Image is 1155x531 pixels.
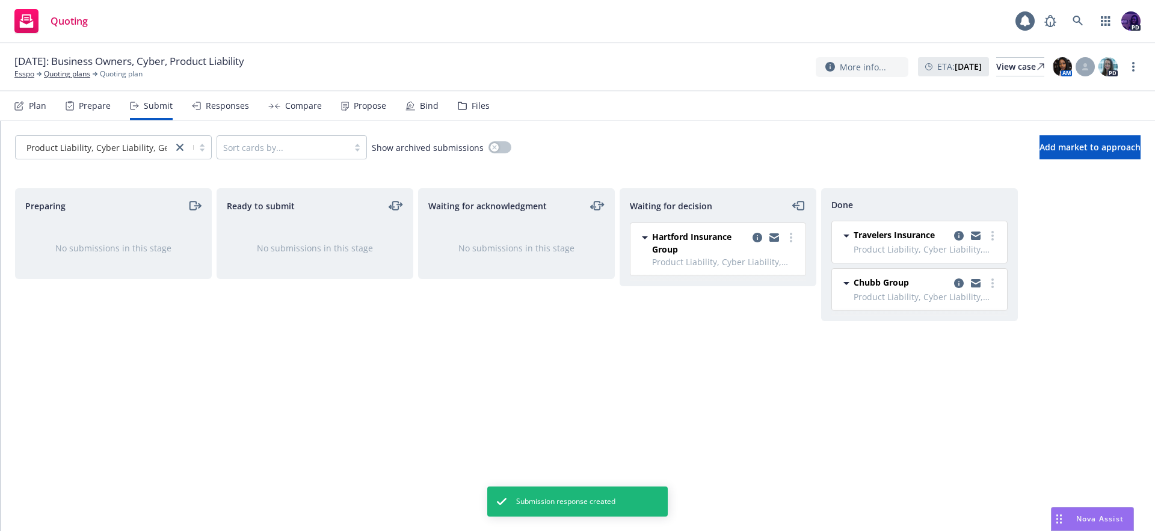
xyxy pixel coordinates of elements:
span: ETA : [937,60,982,73]
span: Product Liability, Cyber Liability, Gene... [26,141,186,154]
span: Product Liability, Cyber Liability, General Liability, Commercial Property [652,256,798,268]
span: Quoting [51,16,88,26]
a: copy logging email [750,230,765,245]
div: View case [996,58,1044,76]
div: No submissions in this stage [438,242,595,254]
span: Preparing [25,200,66,212]
div: No submissions in this stage [35,242,192,254]
span: Show archived submissions [372,141,484,154]
a: moveLeftRight [389,198,403,213]
div: Prepare [79,101,111,111]
span: Submission response created [516,496,615,507]
div: Compare [285,101,322,111]
div: Propose [354,101,386,111]
span: Done [831,198,853,211]
span: Travelers Insurance [854,229,935,241]
a: Report a Bug [1038,9,1062,33]
img: photo [1121,11,1141,31]
span: Product Liability, Cyber Liability, General Liability, Commercial Property [854,243,1000,256]
div: Plan [29,101,46,111]
div: Drag to move [1052,508,1067,530]
a: moveLeft [792,198,806,213]
span: [DATE]: Business Owners, Cyber, Product Liability [14,54,244,69]
span: Add market to approach [1039,141,1141,153]
span: More info... [840,61,886,73]
a: moveRight [187,198,202,213]
a: copy logging email [969,276,983,290]
img: photo [1098,57,1118,76]
a: more [1126,60,1141,74]
button: More info... [816,57,908,77]
a: View case [996,57,1044,76]
span: Hartford Insurance Group [652,230,748,256]
span: Waiting for acknowledgment [428,200,547,212]
strong: [DATE] [955,61,982,72]
span: Chubb Group [854,276,909,289]
a: copy logging email [952,229,966,243]
div: Responses [206,101,249,111]
button: Add market to approach [1039,135,1141,159]
span: Nova Assist [1076,514,1124,524]
button: Nova Assist [1051,507,1134,531]
div: Bind [420,101,439,111]
a: more [784,230,798,245]
a: moveLeftRight [590,198,605,213]
span: Product Liability, Cyber Liability, Gene... [22,141,167,154]
a: close [173,140,187,155]
a: Switch app [1094,9,1118,33]
img: photo [1053,57,1072,76]
span: Waiting for decision [630,200,712,212]
a: more [985,229,1000,243]
a: more [985,276,1000,290]
a: copy logging email [969,229,983,243]
div: Files [472,101,490,111]
span: Ready to submit [227,200,295,212]
a: Quoting plans [44,69,90,79]
span: Product Liability, Cyber Liability, General Liability, Commercial Property [854,290,1000,303]
a: Search [1066,9,1090,33]
div: Submit [144,101,173,111]
a: copy logging email [767,230,781,245]
div: No submissions in this stage [236,242,393,254]
span: Quoting plan [100,69,143,79]
a: copy logging email [952,276,966,290]
a: Quoting [10,4,93,38]
a: Esspo [14,69,34,79]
